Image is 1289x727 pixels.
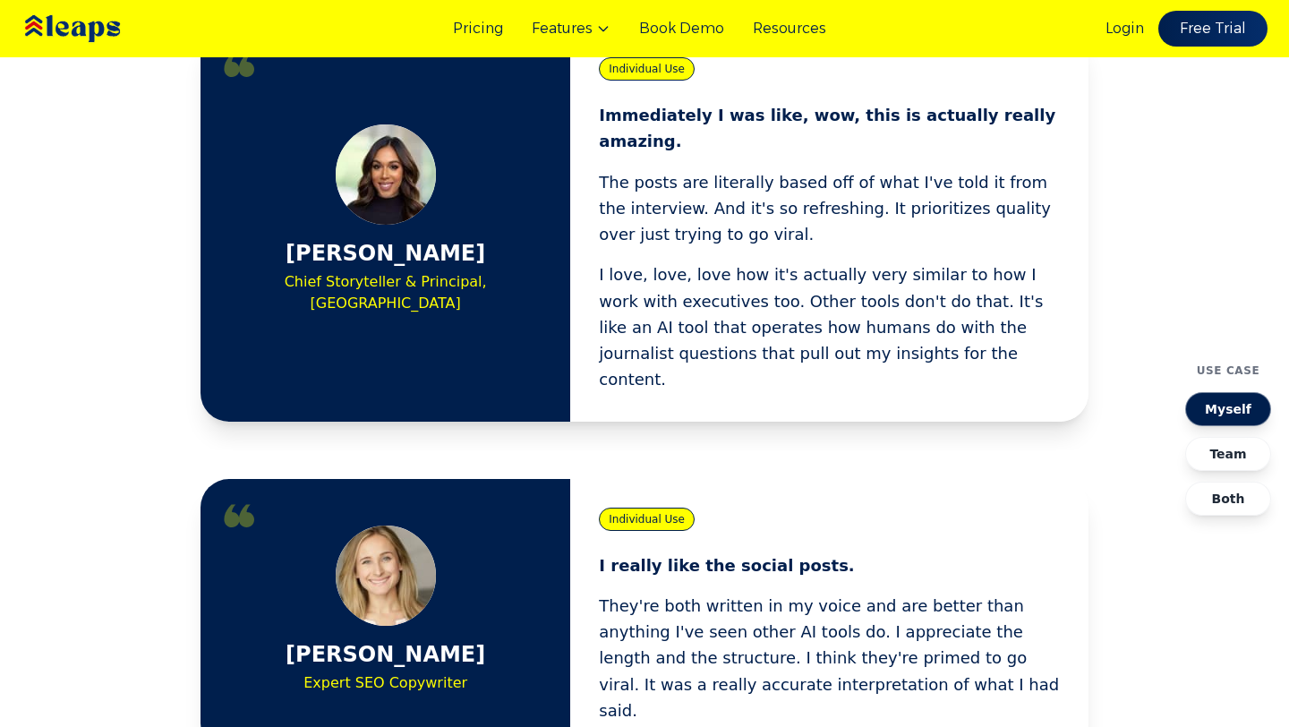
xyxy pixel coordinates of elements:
p: I love, love, love how it's actually very similar to how I work with executives too. Other tools ... [599,261,1060,392]
img: Leaps Logo [21,3,174,55]
a: Resources [753,18,826,39]
a: Login [1105,18,1144,39]
h3: [PERSON_NAME] [286,640,485,669]
p: The posts are literally based off of what I've told it from the interview. And it's so refreshing... [599,169,1060,248]
span: Individual Use [599,57,695,81]
button: Myself [1185,392,1271,426]
p: They're both written in my voice and are better than anything I've seen other AI tools do. I appr... [599,593,1060,723]
h3: [PERSON_NAME] [286,239,485,268]
span: Individual Use [599,508,695,531]
button: Team [1185,437,1271,471]
a: Free Trial [1158,11,1268,47]
p: I really like the social posts. [599,552,1060,578]
p: Expert SEO Copywriter [303,672,467,694]
p: Chief Storyteller & Principal, [GEOGRAPHIC_DATA] [229,271,542,314]
a: Pricing [453,18,503,39]
img: Maria Waida [336,526,436,626]
h4: Use Case [1197,363,1260,378]
a: Book Demo [639,18,724,39]
button: Features [532,18,610,39]
p: Immediately I was like, wow, this is actually really amazing. [599,102,1060,155]
button: Both [1185,482,1271,516]
img: Leah Dergachev [336,124,436,225]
